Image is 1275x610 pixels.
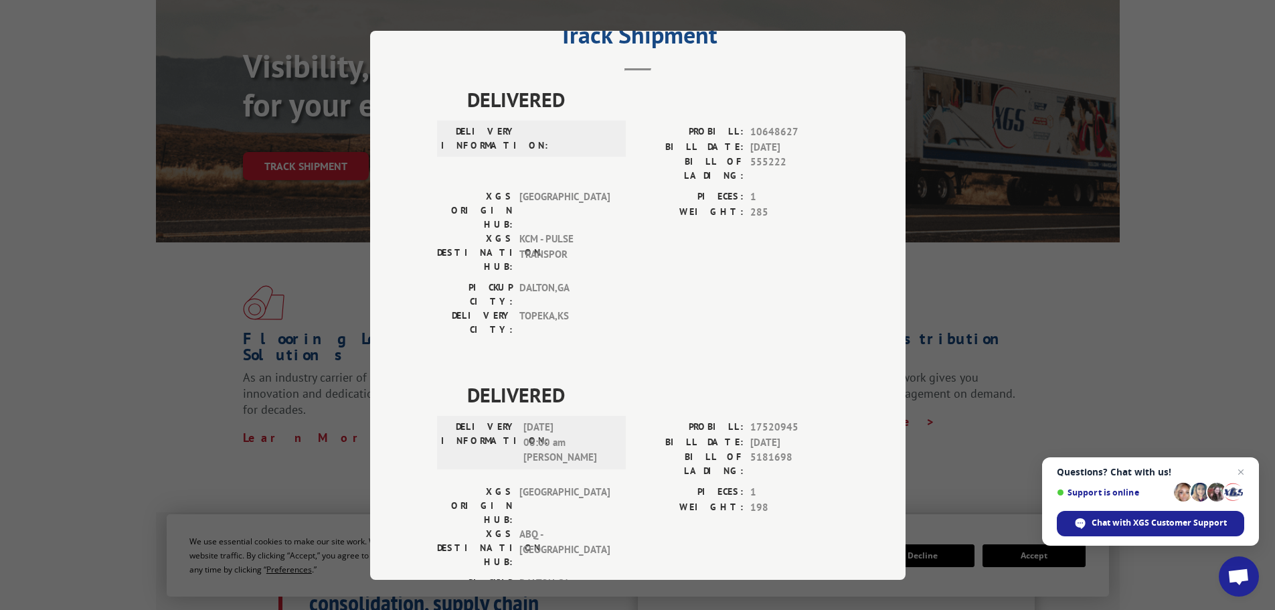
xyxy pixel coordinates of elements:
[638,485,744,500] label: PIECES:
[750,204,839,220] span: 285
[437,189,513,232] label: XGS ORIGIN HUB:
[750,500,839,515] span: 198
[1092,517,1227,529] span: Chat with XGS Customer Support
[750,435,839,450] span: [DATE]
[441,125,517,153] label: DELIVERY INFORMATION:
[638,420,744,435] label: PROBILL:
[1057,487,1169,498] span: Support is online
[519,232,610,274] span: KCM - PULSE TRANSPOR
[638,125,744,140] label: PROBILL:
[437,527,513,569] label: XGS DESTINATION HUB:
[1057,467,1244,477] span: Questions? Chat with us!
[750,125,839,140] span: 10648627
[437,232,513,274] label: XGS DESTINATION HUB:
[638,435,744,450] label: BILL DATE:
[437,576,513,604] label: PICKUP CITY:
[519,576,610,604] span: DALTON , GA
[519,189,610,232] span: [GEOGRAPHIC_DATA]
[523,420,614,465] span: [DATE] 08:00 am [PERSON_NAME]
[519,485,610,527] span: [GEOGRAPHIC_DATA]
[1057,511,1244,536] div: Chat with XGS Customer Support
[1219,556,1259,597] div: Open chat
[437,281,513,309] label: PICKUP CITY:
[437,309,513,337] label: DELIVERY CITY:
[519,527,610,569] span: ABQ - [GEOGRAPHIC_DATA]
[638,189,744,205] label: PIECES:
[638,450,744,478] label: BILL OF LADING:
[750,450,839,478] span: 5181698
[519,281,610,309] span: DALTON , GA
[750,139,839,155] span: [DATE]
[437,485,513,527] label: XGS ORIGIN HUB:
[750,155,839,183] span: 555222
[437,25,839,51] h2: Track Shipment
[638,204,744,220] label: WEIGHT:
[467,84,839,115] span: DELIVERED
[638,500,744,515] label: WEIGHT:
[519,309,610,337] span: TOPEKA , KS
[750,485,839,500] span: 1
[441,420,517,465] label: DELIVERY INFORMATION:
[638,139,744,155] label: BILL DATE:
[750,189,839,205] span: 1
[750,420,839,435] span: 17520945
[467,380,839,410] span: DELIVERED
[638,155,744,183] label: BILL OF LADING:
[1233,464,1249,480] span: Close chat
